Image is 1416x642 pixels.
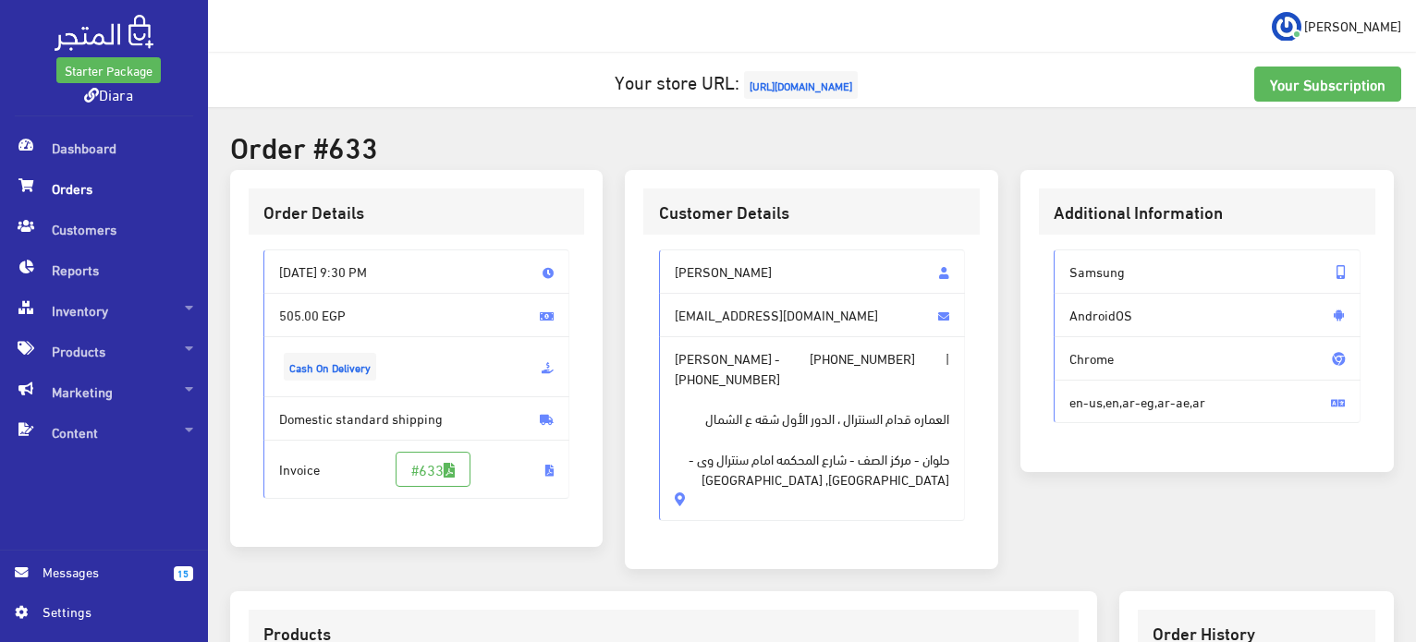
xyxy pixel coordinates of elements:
span: [PERSON_NAME] [659,249,966,294]
h3: Order History [1153,624,1361,642]
img: . [55,15,153,51]
span: Invoice [263,440,570,499]
span: Customers [15,209,193,249]
h3: Products [263,624,1064,642]
iframe: Drift Widget Chat Controller [1324,515,1394,586]
h2: Order #633 [230,129,1394,162]
span: العماره قدام السنترال ، الدور الأول شقه ع الشمال حلوان - مركز الصف - شارع المحكمه امام سنترال وى ... [675,388,950,489]
a: Settings [15,601,193,631]
h3: Customer Details [659,203,966,221]
span: Marketing [15,371,193,412]
span: Inventory [15,290,193,331]
span: en-us,en,ar-eg,ar-ae,ar [1054,380,1361,424]
span: Messages [43,562,159,582]
span: AndroidOS [1054,293,1361,337]
img: ... [1272,12,1301,42]
span: [PERSON_NAME] [1304,14,1401,37]
span: Dashboard [15,127,193,168]
span: Chrome [1054,336,1361,381]
span: Orders [15,168,193,209]
a: #633 [396,452,470,487]
span: [PHONE_NUMBER] [810,348,915,369]
span: [PHONE_NUMBER] [675,369,780,389]
span: [PERSON_NAME] - | [659,336,966,521]
a: Starter Package [56,57,161,83]
span: Cash On Delivery [284,353,376,381]
span: 15 [174,566,193,581]
span: Reports [15,249,193,290]
span: Products [15,331,193,371]
a: Your store URL:[URL][DOMAIN_NAME] [615,64,862,98]
span: 505.00 EGP [263,293,570,337]
span: [URL][DOMAIN_NAME] [744,71,858,99]
h3: Order Details [263,203,570,221]
a: Diara [84,80,133,107]
a: 15 Messages [15,562,193,601]
h3: Additional Information [1054,203,1361,221]
span: Samsung [1054,249,1361,294]
a: ... [PERSON_NAME] [1272,11,1401,41]
span: Content [15,412,193,453]
span: Domestic standard shipping [263,396,570,441]
a: Your Subscription [1254,67,1401,102]
span: [EMAIL_ADDRESS][DOMAIN_NAME] [659,293,966,337]
span: Settings [43,601,177,622]
span: [DATE] 9:30 PM [263,249,570,294]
